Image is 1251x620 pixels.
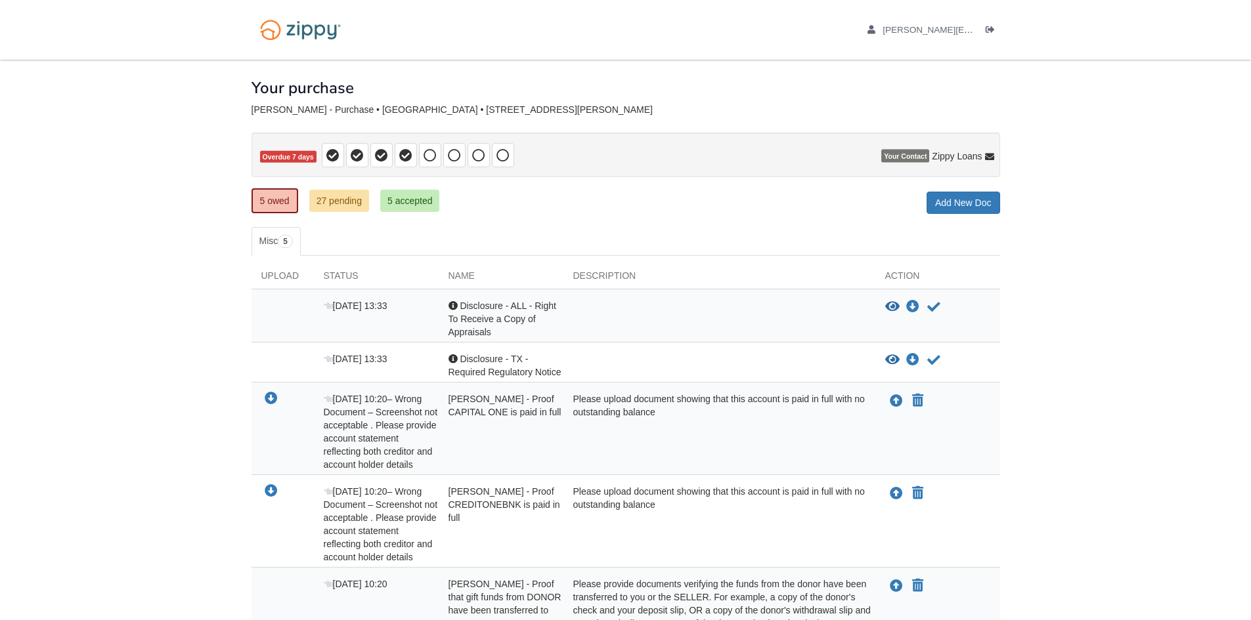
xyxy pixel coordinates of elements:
[889,485,904,502] button: Upload Pamela Evans - Proof CREDITONEBNK is paid in full
[927,192,1000,214] a: Add New Doc
[324,354,387,364] span: [DATE] 13:33
[252,13,349,47] img: Logo
[926,352,942,368] button: Acknowledge receipt of document
[449,486,560,523] span: [PERSON_NAME] - Proof CREDITONEBNK is paid in full
[324,579,387,589] span: [DATE] 10:20
[252,104,1000,115] div: [PERSON_NAME] - Purchase • [GEOGRAPHIC_DATA] • [STREET_ADDRESS][PERSON_NAME]
[265,394,278,404] a: Download Pamela Evans - Proof CAPITAL ONE is paid in full
[252,188,298,213] a: 5 owed
[252,227,301,256] a: Misc
[889,392,904,409] button: Upload Pamela Evans - Proof CAPITAL ONE is paid in full
[885,354,900,367] button: View Disclosure - TX - Required Regulatory Notice
[252,269,314,289] div: Upload
[324,394,387,404] span: [DATE] 10:20
[252,79,354,96] h1: Your purchase
[926,299,942,315] button: Acknowledge receipt of document
[563,392,875,471] div: Please upload document showing that this account is paid in full with no outstanding balance
[986,25,1000,38] a: Log out
[867,25,1107,38] a: edit profile
[314,269,439,289] div: Status
[881,150,929,163] span: Your Contact
[906,302,919,312] a: Download Disclosure - ALL - Right To Receive a Copy of Appraisals
[883,25,1106,35] span: pamela.evans1208@gmail.com
[906,355,919,365] a: Download Disclosure - TX - Required Regulatory Notice
[889,577,904,594] button: Upload Pamela Evans - Proof that gift funds from DONOR have been transferred to you
[911,578,925,594] button: Declare Pamela Evans - Proof that gift funds from DONOR have been transferred to you not applicable
[875,269,1000,289] div: Action
[309,190,369,212] a: 27 pending
[563,485,875,564] div: Please upload document showing that this account is paid in full with no outstanding balance
[449,354,561,377] span: Disclosure - TX - Required Regulatory Notice
[563,269,875,289] div: Description
[932,150,982,163] span: Zippy Loans
[314,485,439,564] div: – Wrong Document – Screenshot not acceptable . Please provide account statement reflecting both c...
[324,486,387,497] span: [DATE] 10:20
[265,486,278,497] a: Download Pamela Evans - Proof CREDITONEBNK is paid in full
[324,300,387,311] span: [DATE] 13:33
[314,392,439,471] div: – Wrong Document – Screenshot not acceptable . Please provide account statement reflecting both c...
[885,300,900,314] button: View Disclosure - ALL - Right To Receive a Copy of Appraisals
[439,269,563,289] div: Name
[260,151,317,163] span: Overdue 7 days
[911,486,925,501] button: Declare Pamela Evans - Proof CREDITONEBNK is paid in full not applicable
[449,394,561,417] span: [PERSON_NAME] - Proof CAPITAL ONE is paid in full
[278,235,293,248] span: 5
[911,393,925,409] button: Declare Pamela Evans - Proof CAPITAL ONE is paid in full not applicable
[449,300,556,337] span: Disclosure - ALL - Right To Receive a Copy of Appraisals
[380,190,440,212] a: 5 accepted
